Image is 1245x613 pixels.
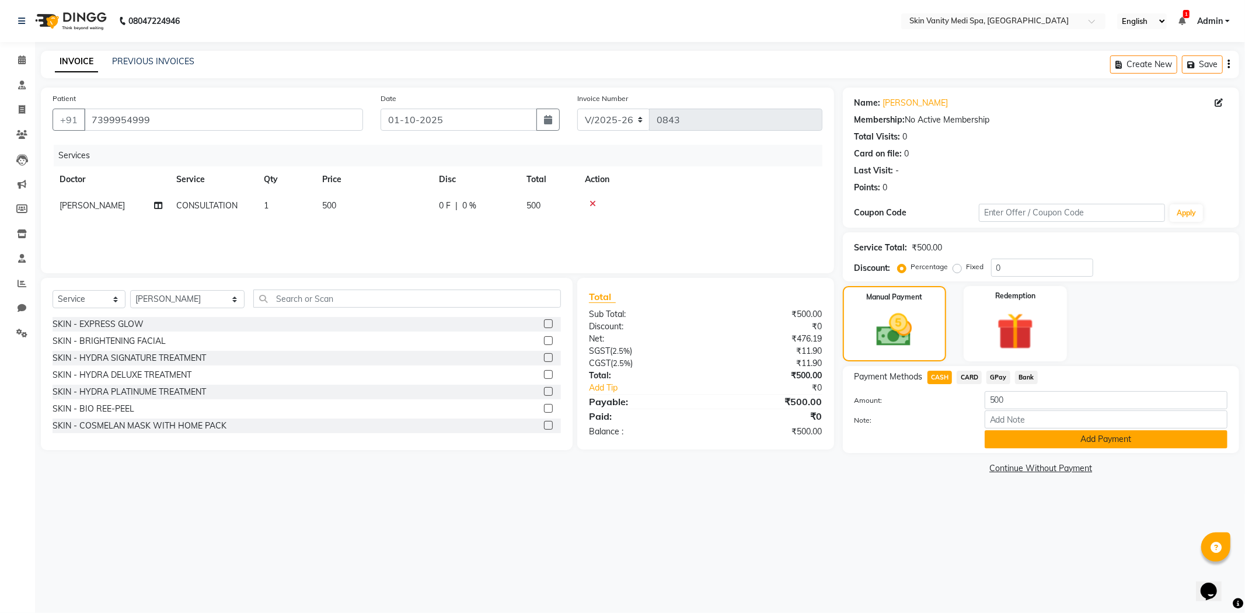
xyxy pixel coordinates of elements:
[462,200,476,212] span: 0 %
[1015,371,1038,384] span: Bank
[578,166,822,193] th: Action
[580,409,706,423] div: Paid:
[53,166,169,193] th: Doctor
[911,262,948,272] label: Percentage
[1196,566,1233,601] iframe: chat widget
[855,114,1227,126] div: No Active Membership
[855,242,908,254] div: Service Total:
[1197,15,1223,27] span: Admin
[128,5,180,37] b: 08047224946
[855,97,881,109] div: Name:
[322,200,336,211] span: 500
[455,200,458,212] span: |
[589,291,616,303] span: Total
[577,93,628,104] label: Invoice Number
[30,5,110,37] img: logo
[957,371,982,384] span: CARD
[846,395,976,406] label: Amount:
[519,166,578,193] th: Total
[927,371,953,384] span: CASH
[580,395,706,409] div: Payable:
[580,333,706,345] div: Net:
[53,93,76,104] label: Patient
[53,403,134,415] div: SKIN - BIO REE-PEEL
[580,321,706,333] div: Discount:
[903,131,908,143] div: 0
[986,371,1010,384] span: GPay
[53,386,206,398] div: SKIN - HYDRA PLATINUME TREATMENT
[315,166,432,193] th: Price
[883,182,888,194] div: 0
[60,200,125,211] span: [PERSON_NAME]
[580,308,706,321] div: Sub Total:
[985,308,1045,354] img: _gift.svg
[439,200,451,212] span: 0 F
[706,395,831,409] div: ₹500.00
[855,114,905,126] div: Membership:
[612,346,630,356] span: 2.5%
[381,93,396,104] label: Date
[855,131,901,143] div: Total Visits:
[985,430,1227,448] button: Add Payment
[883,97,948,109] a: [PERSON_NAME]
[846,415,976,426] label: Note:
[985,410,1227,429] input: Add Note
[727,382,831,394] div: ₹0
[912,242,943,254] div: ₹500.00
[55,51,98,72] a: INVOICE
[1178,16,1185,26] a: 1
[53,420,226,432] div: SKIN - COSMELAN MASK WITH HOME PACK
[905,148,909,160] div: 0
[706,370,831,382] div: ₹500.00
[1183,10,1190,18] span: 1
[54,145,831,166] div: Services
[995,291,1035,301] label: Redemption
[706,409,831,423] div: ₹0
[855,182,881,194] div: Points:
[855,207,979,219] div: Coupon Code
[706,321,831,333] div: ₹0
[253,290,561,308] input: Search or Scan
[53,335,166,347] div: SKIN - BRIGHTENING FACIAL
[979,204,1166,222] input: Enter Offer / Coupon Code
[580,357,706,370] div: ( )
[580,370,706,382] div: Total:
[1182,55,1223,74] button: Save
[169,166,257,193] th: Service
[176,200,238,211] span: CONSULTATION
[580,382,727,394] a: Add Tip
[845,462,1237,475] a: Continue Without Payment
[580,345,706,357] div: ( )
[855,148,902,160] div: Card on file:
[84,109,363,131] input: Search by Name/Mobile/Email/Code
[526,200,540,211] span: 500
[866,292,922,302] label: Manual Payment
[53,109,85,131] button: +91
[855,262,891,274] div: Discount:
[53,318,144,330] div: SKIN - EXPRESS GLOW
[967,262,984,272] label: Fixed
[865,309,923,351] img: _cash.svg
[1110,55,1177,74] button: Create New
[1170,204,1203,222] button: Apply
[257,166,315,193] th: Qty
[706,308,831,321] div: ₹500.00
[896,165,899,177] div: -
[53,369,191,381] div: SKIN - HYDRA DELUXE TREATMENT
[264,200,268,211] span: 1
[985,391,1227,409] input: Amount
[589,346,610,356] span: SGST
[432,166,519,193] th: Disc
[706,426,831,438] div: ₹500.00
[855,371,923,383] span: Payment Methods
[855,165,894,177] div: Last Visit:
[580,426,706,438] div: Balance :
[613,358,630,368] span: 2.5%
[706,357,831,370] div: ₹11.90
[112,56,194,67] a: PREVIOUS INVOICES
[589,358,611,368] span: CGST
[53,352,206,364] div: SKIN - HYDRA SIGNATURE TREATMENT
[706,345,831,357] div: ₹11.90
[706,333,831,345] div: ₹476.19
